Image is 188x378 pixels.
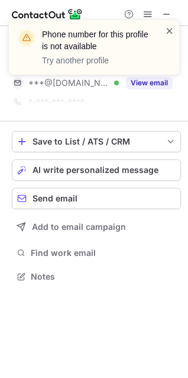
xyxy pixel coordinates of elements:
span: Send email [33,194,77,203]
header: Phone number for this profile is not available [42,28,151,52]
button: AI write personalized message [12,159,181,181]
span: Find work email [31,248,176,258]
div: Save to List / ATS / CRM [33,137,160,146]
button: Notes [12,268,181,285]
span: AI write personalized message [33,165,158,175]
button: Find work email [12,245,181,261]
span: Add to email campaign [32,222,126,232]
button: Send email [12,188,181,209]
img: warning [17,28,36,47]
img: ContactOut v5.3.10 [12,7,83,21]
button: save-profile-one-click [12,131,181,152]
p: Try another profile [42,55,151,66]
button: Add to email campaign [12,216,181,238]
span: Notes [31,271,176,282]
